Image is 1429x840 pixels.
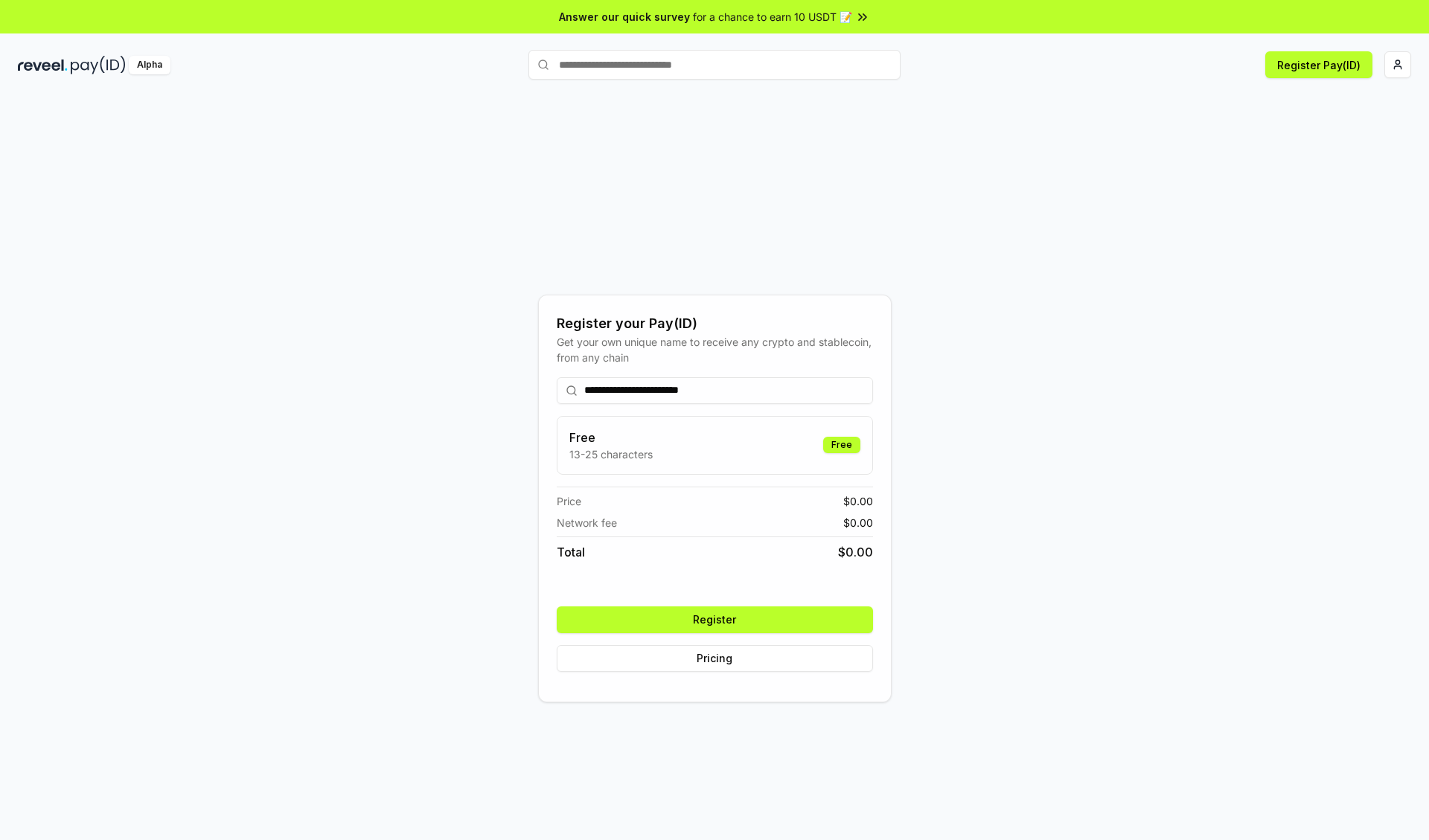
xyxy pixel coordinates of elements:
[557,334,873,365] div: Get your own unique name to receive any crypto and stablecoin, from any chain
[843,493,873,509] span: $ 0.00
[838,543,873,561] span: $ 0.00
[569,446,653,462] p: 13-25 characters
[559,9,690,25] span: Answer our quick survey
[71,56,126,74] img: pay_id
[129,56,170,74] div: Alpha
[18,56,68,74] img: reveel_dark
[557,645,873,672] button: Pricing
[557,543,585,561] span: Total
[823,437,860,453] div: Free
[557,515,617,530] span: Network fee
[557,606,873,633] button: Register
[557,493,581,509] span: Price
[843,515,873,530] span: $ 0.00
[569,429,653,446] h3: Free
[693,9,852,25] span: for a chance to earn 10 USDT 📝
[1265,51,1372,78] button: Register Pay(ID)
[557,313,873,334] div: Register your Pay(ID)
